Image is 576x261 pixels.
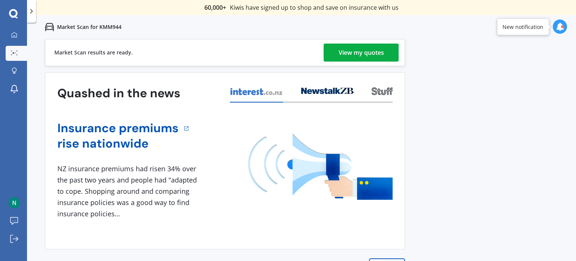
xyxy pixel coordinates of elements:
a: View my quotes [324,44,399,62]
div: View my quotes [339,44,384,62]
div: New notification [502,23,543,30]
p: Market Scan for KMM944 [57,23,121,31]
h3: Quashed in the news [57,86,180,101]
div: Market Scan results are ready. [54,39,133,66]
img: media image [248,133,393,200]
a: rise nationwide [57,136,178,151]
img: car.f15378c7a67c060ca3f3.svg [45,23,54,32]
a: Insurance premiums [57,121,178,136]
div: NZ insurance premiums had risen 34% over the past two years and people had "adapted to cope. Shop... [57,163,200,219]
img: ACg8ocKx-0i6D7jZ--4_Z4ZWWEyL_r0oyOKCDfRA1KvzbH5qNmdiOg=s96-c [9,197,20,208]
